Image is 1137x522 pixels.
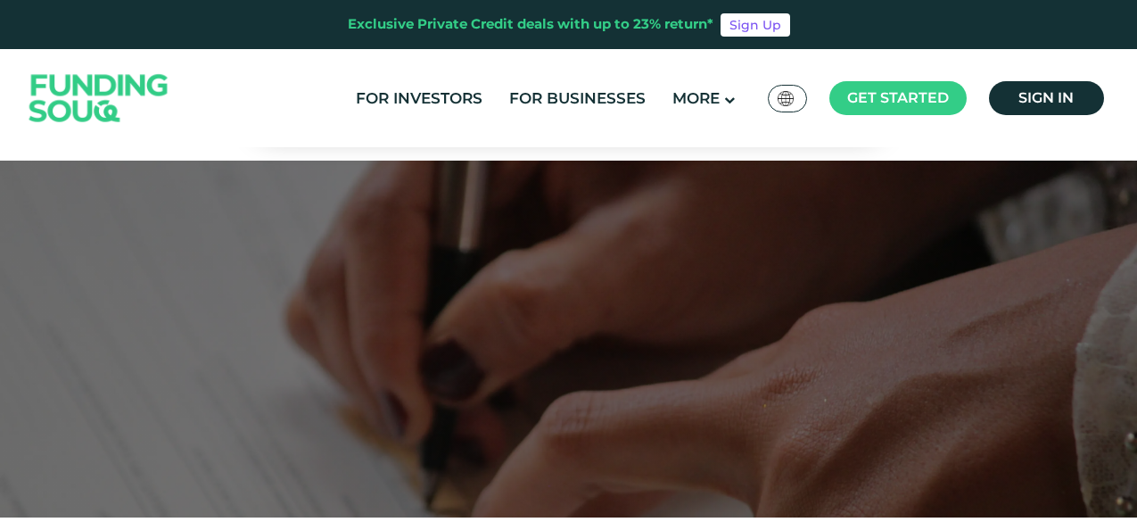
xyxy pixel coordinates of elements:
[989,81,1104,115] a: Sign in
[348,14,713,35] div: Exclusive Private Credit deals with up to 23% return*
[672,89,720,107] span: More
[351,84,487,113] a: For Investors
[847,89,949,106] span: Get started
[778,91,794,106] img: SA Flag
[12,54,186,144] img: Logo
[721,13,790,37] a: Sign Up
[505,84,650,113] a: For Businesses
[1018,89,1074,106] span: Sign in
